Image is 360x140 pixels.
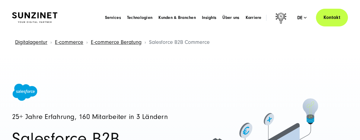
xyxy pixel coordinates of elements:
a: E-commerce [55,39,83,45]
a: E-commerce Beratung [91,39,142,45]
a: Insights [202,15,216,21]
a: Karriere [246,15,262,21]
a: Digitalagentur [15,39,47,45]
img: Salesforce Logo - Salesforce Partner Agentur SUNZINET [12,83,38,101]
img: SUNZINET Full Service Digital Agentur [12,12,57,23]
a: Technologien [127,15,152,21]
a: Kontakt [316,9,348,26]
a: Kunden & Branchen [158,15,196,21]
a: Services [105,15,121,21]
span: Salesforce B2B Commerce [149,39,210,45]
a: Über uns [222,15,239,21]
h4: 25+ Jahre Erfahrung, 160 Mitarbeiter in 3 Ländern [12,113,170,121]
div: de [297,15,307,21]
